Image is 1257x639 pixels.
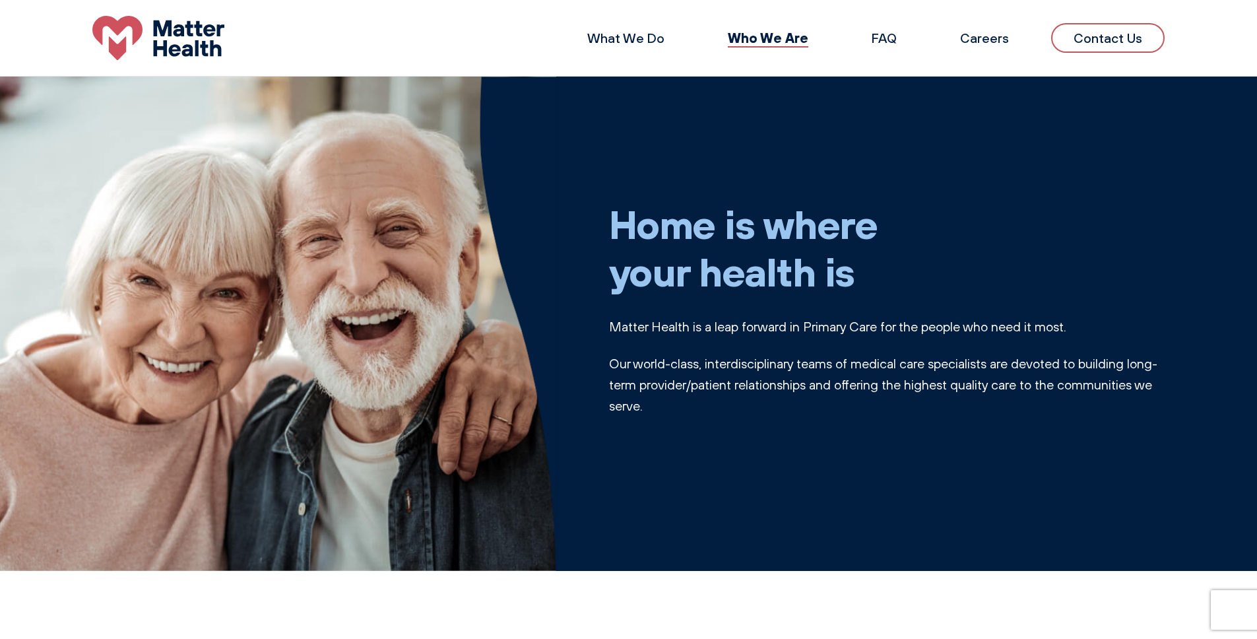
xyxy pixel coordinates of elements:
h1: Home is where your health is [609,200,1165,295]
a: Careers [960,30,1009,46]
a: Who We Are [728,29,808,46]
a: What We Do [587,30,664,46]
p: Our world-class, interdisciplinary teams of medical care specialists are devoted to building long... [609,353,1165,417]
a: Contact Us [1051,23,1165,53]
a: FAQ [872,30,897,46]
p: Matter Health is a leap forward in Primary Care for the people who need it most. [609,316,1165,337]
